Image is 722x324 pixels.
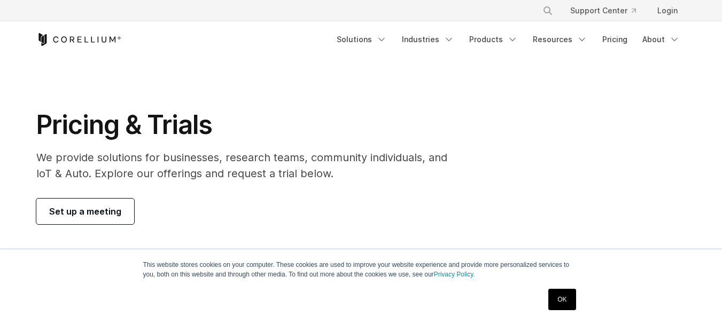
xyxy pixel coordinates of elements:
div: Navigation Menu [530,1,686,20]
a: Solutions [330,30,393,49]
a: Support Center [562,1,645,20]
a: OK [548,289,576,310]
a: Resources [526,30,594,49]
p: This website stores cookies on your computer. These cookies are used to improve your website expe... [143,260,579,279]
a: Corellium Home [36,33,121,46]
span: Set up a meeting [49,205,121,218]
a: Pricing [596,30,634,49]
a: About [636,30,686,49]
div: Navigation Menu [330,30,686,49]
a: Set up a meeting [36,199,134,224]
a: Products [463,30,524,49]
a: Login [649,1,686,20]
a: Privacy Policy. [434,271,475,278]
button: Search [538,1,557,20]
a: Industries [395,30,461,49]
p: We provide solutions for businesses, research teams, community individuals, and IoT & Auto. Explo... [36,149,462,181]
h1: Pricing & Trials [36,109,462,141]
